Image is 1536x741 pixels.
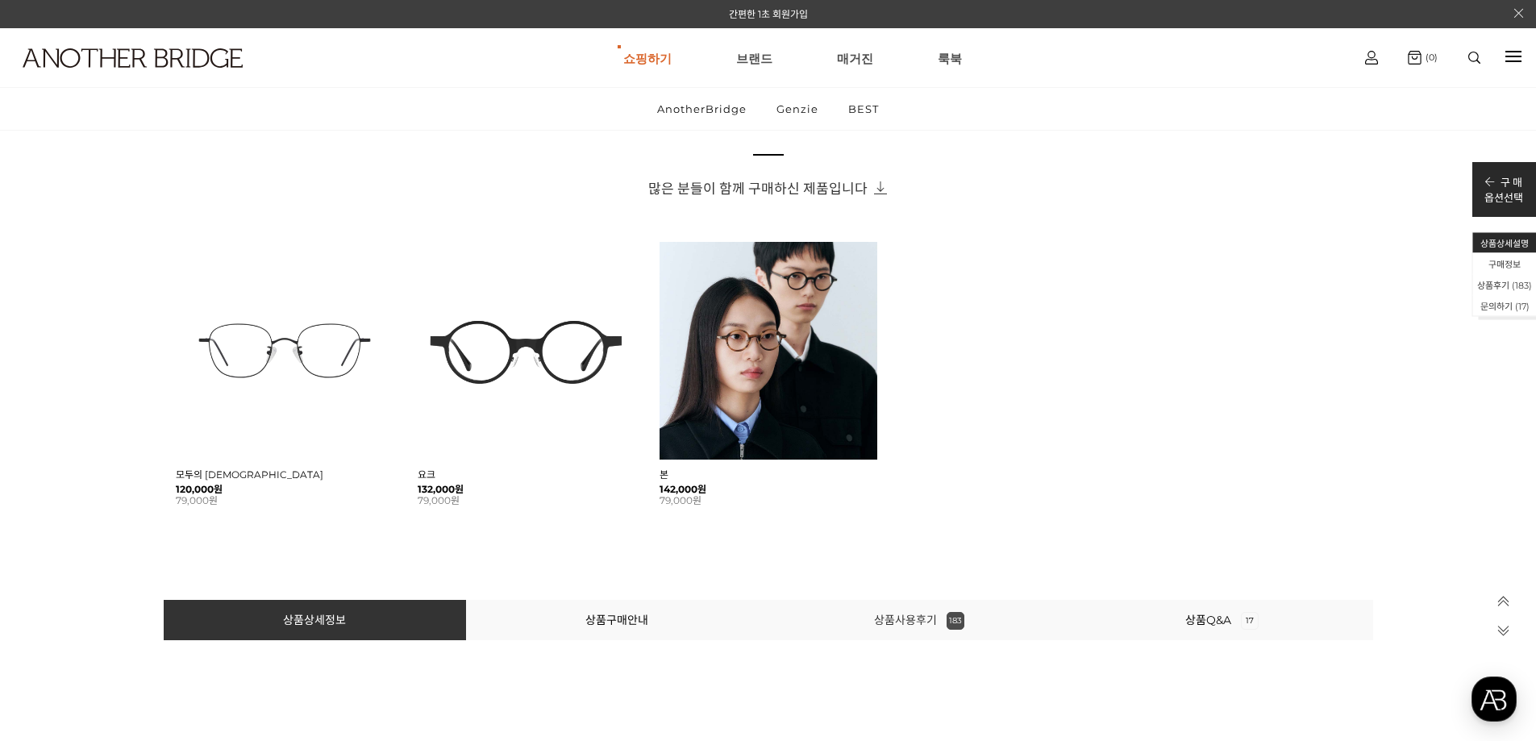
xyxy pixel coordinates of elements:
li: 79,000원 [660,495,877,507]
span: 홈 [51,535,60,548]
a: Genzie [763,88,832,130]
img: cart [1408,51,1422,65]
span: (0) [1422,52,1438,63]
img: 요크 글라스 - 트렌디한 디자인의 유니크한 안경 이미지 [418,242,635,460]
a: 대화 [106,511,208,552]
span: 설정 [249,535,268,548]
a: (0) [1408,51,1438,65]
strong: 120,000원 [176,484,393,496]
a: 모두의 [DEMOGRAPHIC_DATA] [176,468,323,481]
a: logo [8,48,239,107]
a: AnotherBridge [643,88,760,130]
img: 본 - 동그란 렌즈로 돋보이는 아세테이트 안경 이미지 [660,242,877,460]
a: 매거진 [837,29,873,87]
img: cart [1365,51,1378,65]
strong: 142,000원 [660,484,877,496]
span: 183 [1515,280,1529,291]
img: 모두의 안경 - 다양한 크기에 맞춘 다용도 디자인 이미지 [176,242,393,460]
li: 79,000원 [418,495,635,507]
a: 쇼핑하기 [623,29,672,87]
p: 구 매 [1484,174,1523,189]
p: 옵션선택 [1484,189,1523,205]
h3: 많은 분들이 함께 구매하신 제품입니다 [164,177,1373,198]
li: 79,000원 [176,495,393,507]
span: 대화 [148,536,167,549]
a: BEST [835,88,893,130]
a: 요크 [418,468,435,481]
img: search [1468,52,1480,64]
a: 상품Q&A [1185,613,1259,627]
a: 간편한 1초 회원가입 [729,8,808,20]
a: 본 [660,468,668,481]
a: 브랜드 [736,29,772,87]
strong: 132,000원 [418,484,635,496]
a: 룩북 [938,29,962,87]
span: 183 [947,612,964,630]
img: logo [23,48,243,68]
a: 설정 [208,511,310,552]
span: 17 [1241,612,1259,630]
a: 상품상세정보 [283,613,346,627]
a: 상품구매안내 [585,613,648,627]
a: 홈 [5,511,106,552]
a: 상품사용후기 [874,613,964,627]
